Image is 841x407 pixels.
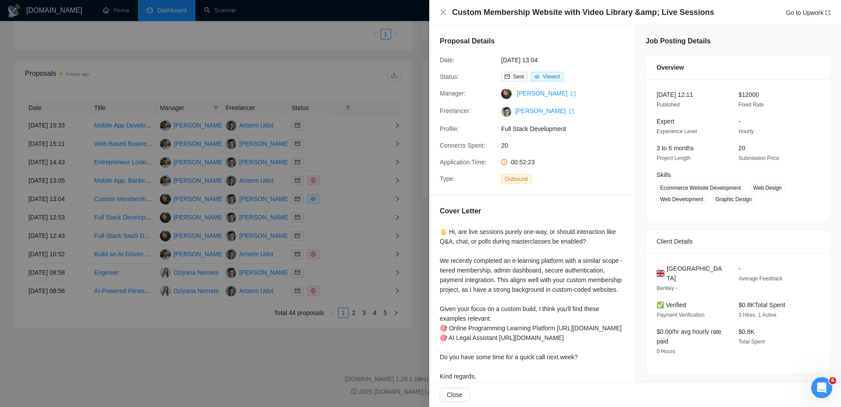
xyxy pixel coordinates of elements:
[739,276,783,282] span: Average Feedback
[739,301,785,308] span: $0.8K Total Spent
[667,264,724,283] span: [GEOGRAPHIC_DATA]
[739,312,777,318] span: 3 Hires, 1 Active
[569,109,574,114] span: export
[440,175,455,182] span: Type:
[657,63,684,72] span: Overview
[657,328,721,345] span: $0.00/hr avg hourly rate paid
[657,155,690,161] span: Project Length
[739,328,755,335] span: $0.8K
[515,107,574,114] a: [PERSON_NAME] export
[825,10,830,15] span: export
[739,265,741,272] span: -
[440,125,459,132] span: Profile:
[657,128,697,134] span: Experience Level
[739,128,754,134] span: Hourly
[657,91,693,98] span: [DATE] 12:11
[657,269,664,278] img: 🇬🇧
[452,7,714,18] h4: Custom Membership Website with Video Library &amp; Live Sessions
[440,206,481,216] h5: Cover Letter
[829,377,836,384] span: 6
[501,55,633,65] span: [DATE] 13:04
[739,339,765,345] span: Total Spent
[513,74,524,80] span: Sent
[440,227,624,391] div: 🖐 Hi, are live sessions purely one-way, or should interaction like Q&A, chat, or polls during mas...
[657,171,671,178] span: Skills
[440,57,454,64] span: Date:
[501,106,512,117] img: c1Tebym3BND9d52IcgAhOjDIggZNrr93DrArCnDDhQCo9DNa2fMdUdlKkX3cX7l7jn
[657,285,677,291] span: Bentley -
[657,183,745,193] span: Ecommerce Website Development
[657,301,686,308] span: ✅ Verified
[739,91,759,98] span: $12000
[440,73,459,80] span: Status:
[440,107,471,114] span: Freelancer:
[657,145,694,152] span: 3 to 6 months
[786,9,830,16] a: Go to Upworkexport
[517,90,576,97] a: [PERSON_NAME] export
[750,183,785,193] span: Web Design
[739,145,746,152] span: 20
[440,142,485,149] span: Connects Spent:
[712,195,756,204] span: Graphic Design
[811,377,832,398] iframe: Intercom live chat
[511,159,535,166] span: 00:52:23
[440,159,487,166] span: Application Time:
[440,9,447,16] span: close
[657,348,675,354] span: 0 Hours
[739,118,741,125] span: -
[501,174,531,184] span: Outbound
[501,124,633,134] span: Full Stack Development
[501,159,507,165] span: clock-circle
[440,90,466,97] span: Manager:
[739,102,764,108] span: Fixed Rate
[440,388,470,402] button: Close
[571,91,576,96] span: export
[657,102,680,108] span: Published
[657,230,820,253] div: Client Details
[543,74,560,80] span: Viewed
[739,155,779,161] span: Submission Price
[440,36,495,46] h5: Proposal Details
[447,390,463,400] span: Close
[440,9,447,16] button: Close
[657,195,707,204] span: Web Development
[501,141,633,150] span: 20
[657,382,820,405] div: Job Description
[505,74,510,79] span: mail
[534,74,540,79] span: eye
[657,118,674,125] span: Expert
[657,312,704,318] span: Payment Verification
[646,36,710,46] h5: Job Posting Details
